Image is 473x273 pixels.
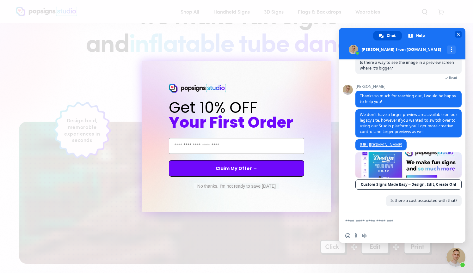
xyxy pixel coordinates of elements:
a: Help [402,31,431,40]
span: Is there a way to see the image in a preview screen where it's bigger? [360,60,454,71]
a: Close chat [446,248,465,267]
button: Claim My Offer → [169,160,304,177]
span: [PERSON_NAME] [355,84,462,89]
span: Is there a cost associated with that? [390,198,457,203]
a: Custom Signs Made Easy – Design, Edit, Create Online ✨ Po… [355,179,462,190]
span: Get 10% OFF [169,97,257,118]
span: Help [416,31,425,40]
span: Insert an emoji [345,233,350,238]
span: Chat [387,31,396,40]
button: No thanks, I'm not ready to save [DATE] [194,183,279,189]
a: [URL][DOMAIN_NAME] [360,142,402,147]
span: We don't have a larger preview area available on our legacy site, however if you wanted to switch... [360,112,457,134]
img: Popsigns Studio [169,84,226,93]
span: Send a file [353,233,359,238]
span: Read [449,76,457,80]
a: Chat [373,31,402,40]
textarea: Compose your message... [345,213,446,229]
span: Audio message [362,233,367,238]
span: Thanks so much for reaching out, I would be happy to help you! [360,93,456,104]
span: Your First Order [169,112,293,133]
span: Close chat [455,31,462,38]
